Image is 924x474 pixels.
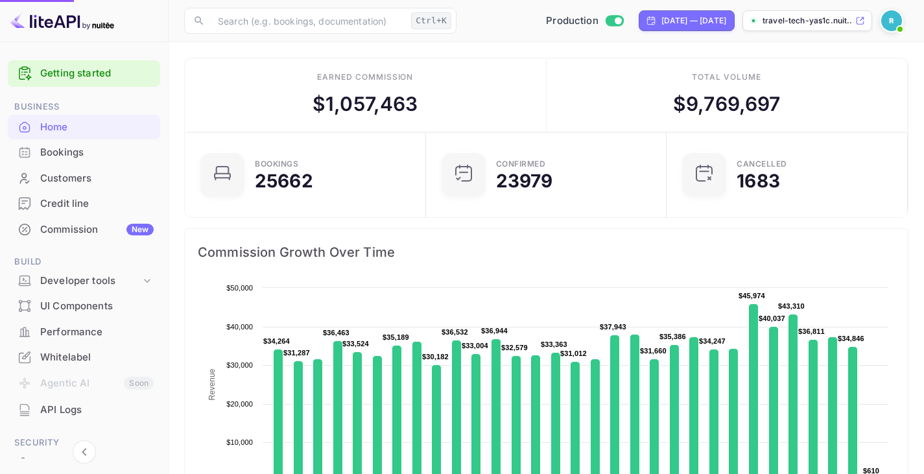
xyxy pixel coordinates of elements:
a: Team management [8,450,160,474]
img: LiteAPI logo [10,10,114,31]
div: CANCELLED [737,160,787,168]
div: UI Components [8,294,160,319]
div: Credit line [40,196,154,211]
div: Performance [8,320,160,345]
a: CommissionNew [8,217,160,241]
a: Home [8,115,160,139]
div: Commission [40,222,154,237]
text: $45,974 [739,292,766,300]
div: Total volume [692,71,761,83]
div: 1683 [737,172,780,190]
input: Search (e.g. bookings, documentation) [210,8,406,34]
span: Production [546,14,598,29]
p: travel-tech-yas1c.nuit... [763,15,853,27]
div: Developer tools [40,274,141,289]
div: 25662 [255,172,313,190]
text: $36,944 [481,327,508,335]
div: Whitelabel [8,345,160,370]
text: $40,000 [226,323,253,331]
button: Collapse navigation [73,440,96,464]
text: $43,310 [778,302,805,310]
div: Bookings [255,160,298,168]
text: $36,463 [323,329,349,337]
text: $32,579 [501,344,528,351]
a: UI Components [8,294,160,318]
text: $37,943 [600,323,626,331]
text: $34,247 [699,337,726,345]
text: $30,000 [226,361,253,369]
div: API Logs [8,397,160,423]
text: $31,012 [560,350,587,357]
div: Bookings [40,145,154,160]
a: Customers [8,166,160,190]
div: New [126,224,154,235]
div: Credit line [8,191,160,217]
text: $36,532 [442,328,468,336]
div: Developer tools [8,270,160,292]
div: Bookings [8,140,160,165]
div: $ 1,057,463 [313,89,418,119]
div: Home [8,115,160,140]
div: [DATE] — [DATE] [661,15,726,27]
a: Bookings [8,140,160,164]
a: Whitelabel [8,345,160,369]
a: Credit line [8,191,160,215]
div: Switch to Sandbox mode [541,14,628,29]
text: $35,189 [383,333,409,341]
div: Performance [40,325,154,340]
text: $33,004 [462,342,489,350]
text: $50,000 [226,284,253,292]
div: Getting started [8,60,160,87]
div: CommissionNew [8,217,160,243]
text: Revenue [207,368,217,400]
text: $33,363 [541,340,567,348]
text: $31,287 [283,349,310,357]
div: Customers [8,166,160,191]
div: Earned commission [317,71,413,83]
div: Team management [40,455,154,470]
div: 23979 [496,172,553,190]
div: Whitelabel [40,350,154,365]
span: Build [8,255,160,269]
text: $36,811 [798,327,825,335]
div: Home [40,120,154,135]
span: Business [8,100,160,114]
text: $34,264 [263,337,290,345]
div: UI Components [40,299,154,314]
a: Getting started [40,66,154,81]
text: $34,846 [838,335,864,342]
div: $ 9,769,697 [673,89,781,119]
span: Commission Growth Over Time [198,242,895,263]
div: Confirmed [496,160,546,168]
text: $10,000 [226,438,253,446]
a: Performance [8,320,160,344]
text: $30,182 [422,353,449,361]
text: $40,037 [759,314,785,322]
div: Customers [40,171,154,186]
text: $31,660 [640,347,667,355]
div: Ctrl+K [411,12,451,29]
text: $33,524 [342,340,370,348]
text: $20,000 [226,400,253,408]
a: API Logs [8,397,160,421]
span: Security [8,436,160,450]
text: $35,386 [659,333,686,340]
img: Revolut [881,10,902,31]
div: API Logs [40,403,154,418]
